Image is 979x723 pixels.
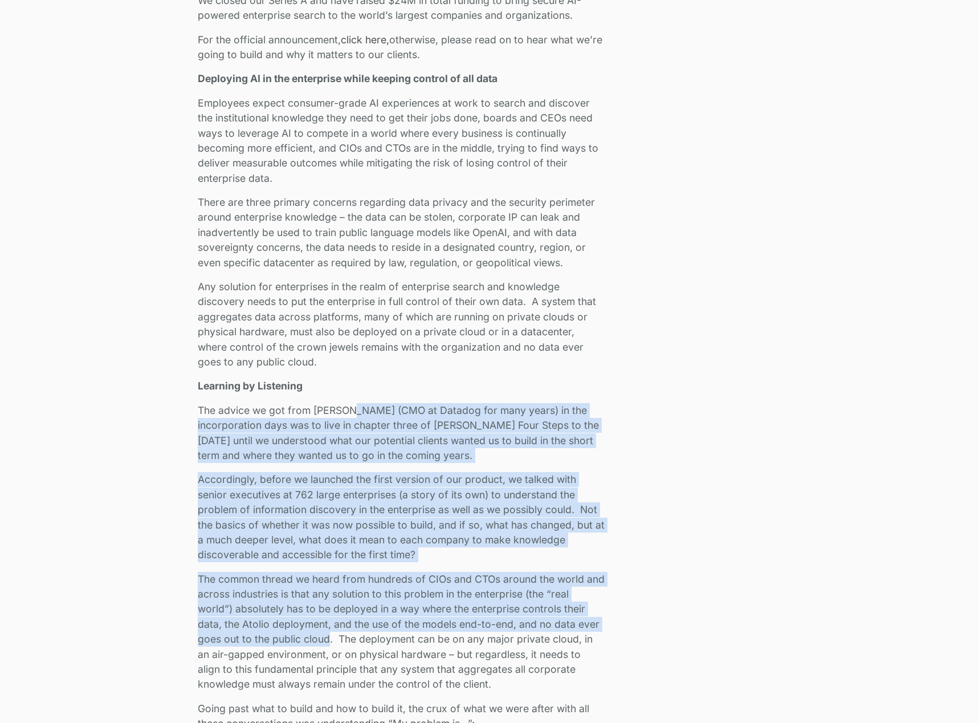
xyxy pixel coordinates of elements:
p: Any solution for enterprises in the realm of enterprise search and knowledge discovery needs to p... [198,279,605,369]
p: Employees expect consumer-grade AI experiences at work to search and discover the institutional k... [198,96,605,186]
a: click here, [341,34,389,46]
p: The common thread we heard from hundreds of CIOs and CTOs around the world and across industries ... [198,572,605,692]
iframe: Chat Widget [922,668,979,723]
p: For the official announcement, otherwise, please read on to hear what we’re going to build and wh... [198,33,605,63]
strong: Learning by Listening [198,380,303,392]
p: Accordingly, before we launched the first version of our product, we talked with senior executive... [198,472,605,562]
p: There are three primary concerns regarding data privacy and the security perimeter around enterpr... [198,195,605,270]
p: The advice we got from [PERSON_NAME] (CMO at Datadog for many years) in the incorporation days wa... [198,403,605,464]
strong: Deploying AI in the enterprise while keeping control of all data [198,72,497,84]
